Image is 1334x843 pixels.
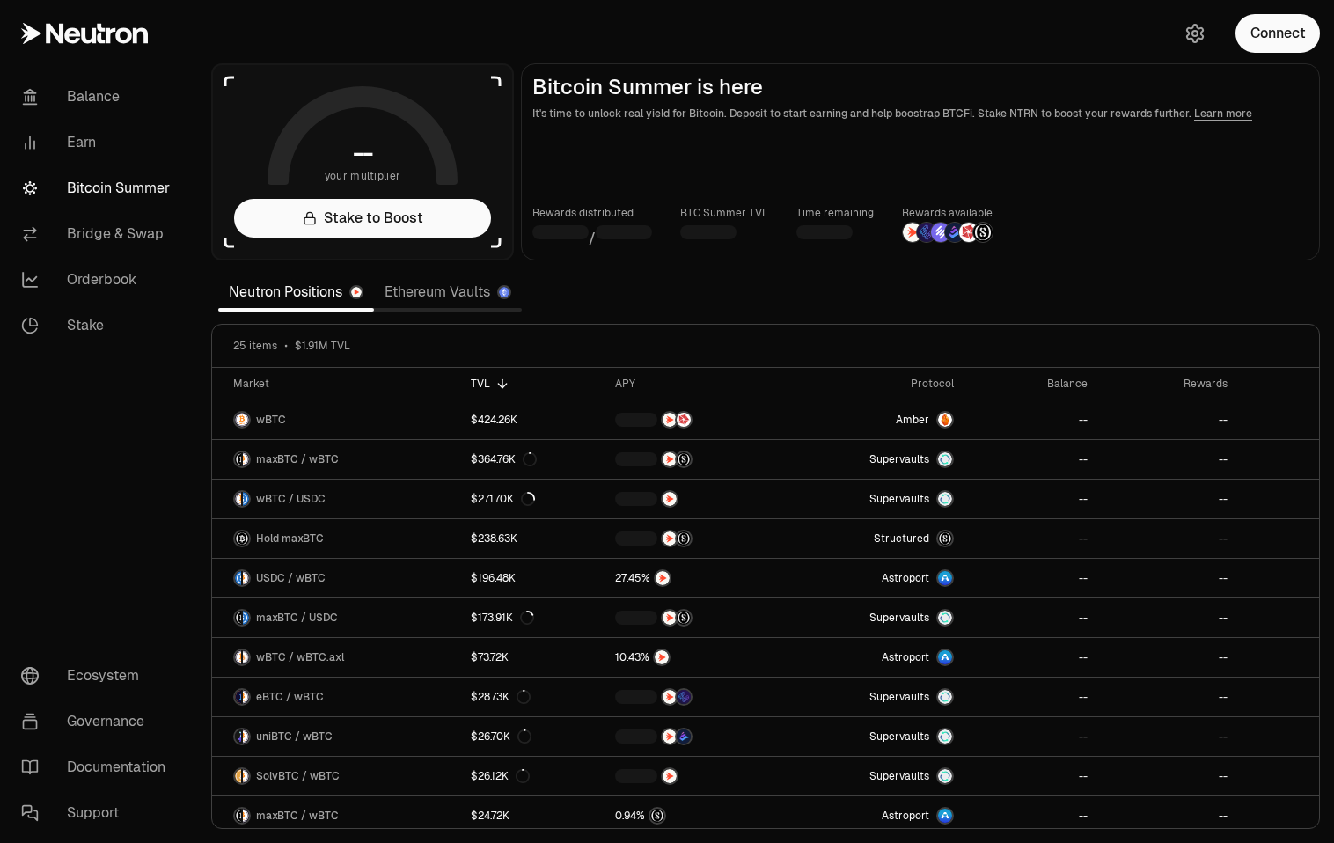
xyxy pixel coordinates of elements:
div: TVL [471,377,593,391]
span: USDC / wBTC [256,571,326,585]
img: Solv Points [931,223,950,242]
a: SolvBTC LogowBTC LogoSolvBTC / wBTC [212,757,460,795]
img: wBTC Logo [243,769,249,783]
img: Structured Points [677,452,691,466]
a: SupervaultsSupervaults [790,717,964,756]
a: -- [964,559,1098,597]
a: Bridge & Swap [7,211,190,257]
img: NTRN [663,413,677,427]
img: Supervaults [938,729,952,744]
img: USDC Logo [235,571,241,585]
p: Rewards distributed [532,204,652,222]
a: -- [964,480,1098,518]
span: wBTC / wBTC.axl [256,650,344,664]
a: maxBTC LogoUSDC LogomaxBTC / USDC [212,598,460,637]
span: maxBTC / USDC [256,611,338,625]
span: Astroport [882,809,929,823]
a: Astroport [790,638,964,677]
button: NTRNStructured Points [615,451,780,468]
a: NTRN [605,638,790,677]
img: NTRN [655,650,669,664]
a: -- [964,400,1098,439]
a: SupervaultsSupervaults [790,598,964,637]
img: wBTC Logo [235,650,241,664]
a: SupervaultsSupervaults [790,480,964,518]
a: Bitcoin Summer [7,165,190,211]
a: NTRNBedrock Diamonds [605,717,790,756]
a: uniBTC LogowBTC LogouniBTC / wBTC [212,717,460,756]
a: -- [1098,440,1237,479]
h1: -- [353,139,373,167]
img: USDC Logo [243,492,249,506]
p: Time remaining [796,204,874,222]
img: NTRN [903,223,922,242]
img: wBTC Logo [243,729,249,744]
img: Supervaults [938,492,952,506]
img: uniBTC Logo [235,729,241,744]
a: $424.26K [460,400,604,439]
a: Ecosystem [7,653,190,699]
img: wBTC Logo [243,452,249,466]
img: Structured Points [677,611,691,625]
a: -- [1098,598,1237,637]
span: eBTC / wBTC [256,690,324,704]
a: -- [964,638,1098,677]
img: NTRN [663,769,677,783]
a: -- [1098,519,1237,558]
a: Documentation [7,744,190,790]
a: wBTC LogowBTC [212,400,460,439]
img: USDC Logo [243,611,249,625]
a: maxBTC LogoHold maxBTC [212,519,460,558]
div: APY [615,377,780,391]
a: $24.72K [460,796,604,835]
p: It's time to unlock real yield for Bitcoin. Deposit to start earning and help boostrap BTCFi. Sta... [532,105,1308,122]
a: NTRNStructured Points [605,440,790,479]
a: Governance [7,699,190,744]
span: Amber [896,413,929,427]
span: Supervaults [869,611,929,625]
img: maxBTC Logo [235,452,241,466]
span: Supervaults [869,452,929,466]
a: Balance [7,74,190,120]
a: -- [964,598,1098,637]
img: NTRN [663,492,677,506]
a: $238.63K [460,519,604,558]
div: $73.72K [471,650,509,664]
span: your multiplier [325,167,401,185]
a: Astroport [790,796,964,835]
img: SolvBTC Logo [235,769,241,783]
a: SupervaultsSupervaults [790,757,964,795]
a: NTRN [605,757,790,795]
img: NTRN [656,571,670,585]
span: Hold maxBTC [256,531,324,546]
span: maxBTC / wBTC [256,809,339,823]
a: -- [964,796,1098,835]
p: BTC Summer TVL [680,204,768,222]
img: wBTC Logo [235,413,249,427]
img: maxBTC Logo [235,531,249,546]
a: $26.12K [460,757,604,795]
img: Bedrock Diamonds [677,729,691,744]
button: NTRNStructured Points [615,609,780,627]
a: -- [964,519,1098,558]
span: 25 items [233,339,277,353]
div: $364.76K [471,452,537,466]
img: Supervaults [938,690,952,704]
button: NTRN [615,649,780,666]
a: $73.72K [460,638,604,677]
div: $24.72K [471,809,509,823]
a: $271.70K [460,480,604,518]
img: NTRN [663,690,677,704]
span: Astroport [882,571,929,585]
img: eBTC Logo [235,690,241,704]
h2: Bitcoin Summer is here [532,75,1308,99]
img: EtherFi Points [677,690,691,704]
a: $173.91K [460,598,604,637]
img: NTRN [663,611,677,625]
img: Neutron Logo [351,287,362,297]
a: SupervaultsSupervaults [790,678,964,716]
a: USDC LogowBTC LogoUSDC / wBTC [212,559,460,597]
a: NTRN [605,480,790,518]
a: NTRNStructured Points [605,519,790,558]
span: Supervaults [869,729,929,744]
